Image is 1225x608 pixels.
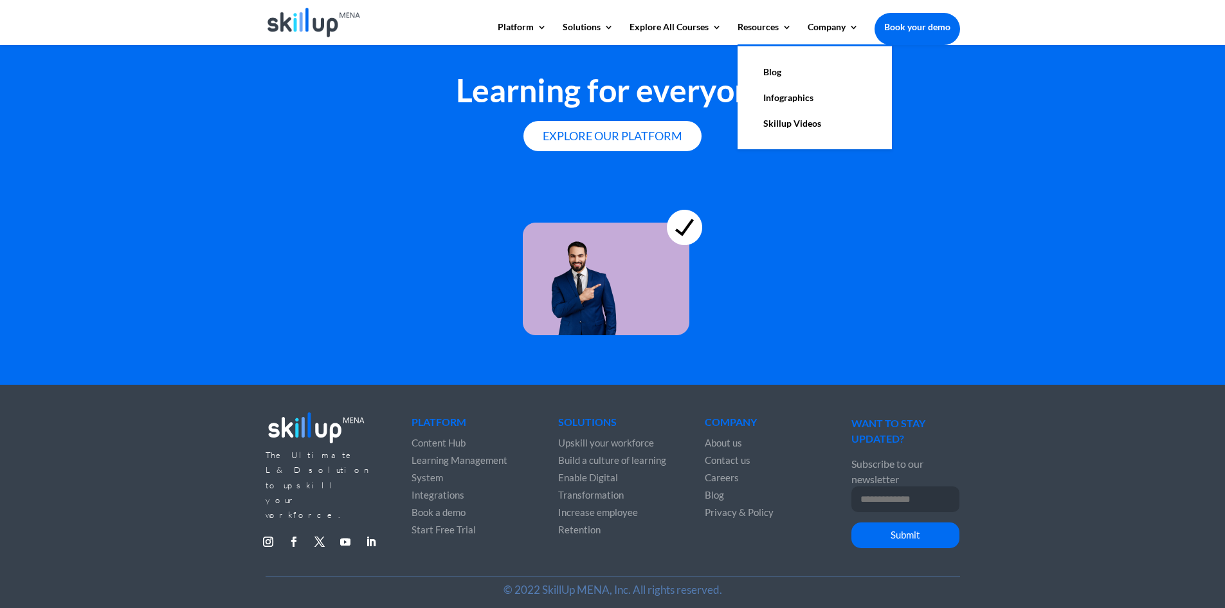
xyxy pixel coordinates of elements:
[630,23,721,44] a: Explore All Courses
[705,506,774,518] a: Privacy & Policy
[335,531,356,552] a: Follow on Youtube
[498,23,547,44] a: Platform
[268,8,361,37] img: Skillup Mena
[284,531,304,552] a: Follow on Facebook
[851,417,925,444] span: WANT TO STAY UPDATED?
[266,450,372,520] span: The Ultimate L&D solution to upskill your workforce.
[705,417,813,434] h4: Company
[750,59,879,85] a: Blog
[750,85,879,111] a: Infographics
[266,582,960,597] p: © 2022 SkillUp MENA, Inc. All rights reserved.
[412,437,466,448] a: Content Hub
[1011,469,1225,608] iframe: Chat Widget
[361,531,381,552] a: Follow on LinkedIn
[851,456,959,486] p: Subscribe to our newsletter
[412,454,507,483] a: Learning Management System
[705,454,750,466] a: Contact us
[851,522,959,548] button: Submit
[266,408,367,446] img: footer_logo
[523,121,702,151] a: Explore our platform
[558,417,666,434] h4: Solutions
[558,437,654,448] a: Upskill your workforce
[412,506,466,518] a: Book a demo
[705,489,724,501] a: Blog
[558,506,638,535] a: Increase employee Retention
[558,454,666,466] a: Build a culture of learning
[558,472,624,501] a: Enable Digital Transformation
[750,111,879,136] a: Skillup Videos
[412,489,464,501] a: Integrations
[412,524,476,535] a: Start Free Trial
[563,23,613,44] a: Solutions
[738,23,792,44] a: Resources
[412,417,520,434] h4: Platform
[891,529,920,540] span: Submit
[309,531,330,552] a: Follow on X
[258,531,278,552] a: Follow on Instagram
[808,23,858,44] a: Company
[705,472,739,483] a: Careers
[523,185,702,335] img: learning for everyone 4 - skillup
[875,13,960,41] a: Book your demo
[266,74,960,113] h2: Learning for everyone
[705,437,742,448] a: About us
